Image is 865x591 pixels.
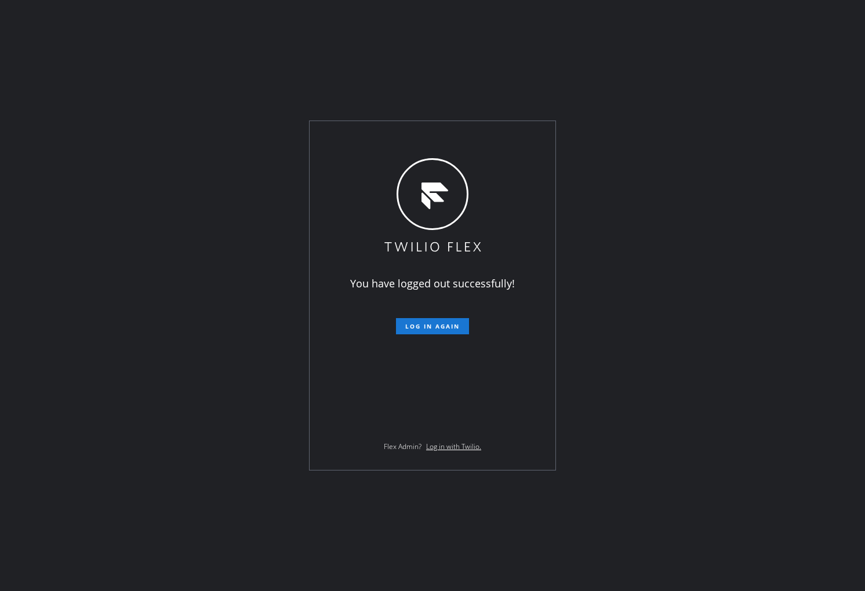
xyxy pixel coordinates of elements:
span: You have logged out successfully! [350,276,515,290]
span: Log in again [405,322,460,330]
button: Log in again [396,318,469,334]
a: Log in with Twilio. [426,442,481,451]
span: Flex Admin? [384,442,421,451]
